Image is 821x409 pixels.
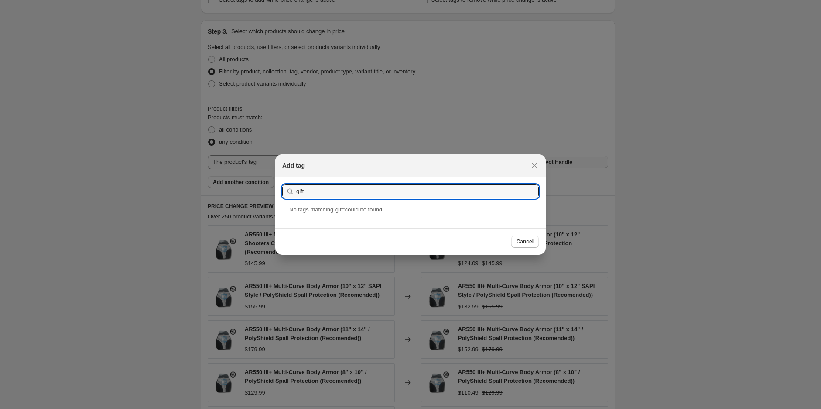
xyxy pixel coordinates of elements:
[296,184,539,198] input: Search tags
[282,161,305,170] h2: Add tag
[517,238,534,245] span: Cancel
[289,206,382,213] span: No tag s matching " gift " could be found
[511,236,539,248] button: Cancel
[528,159,540,172] button: Close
